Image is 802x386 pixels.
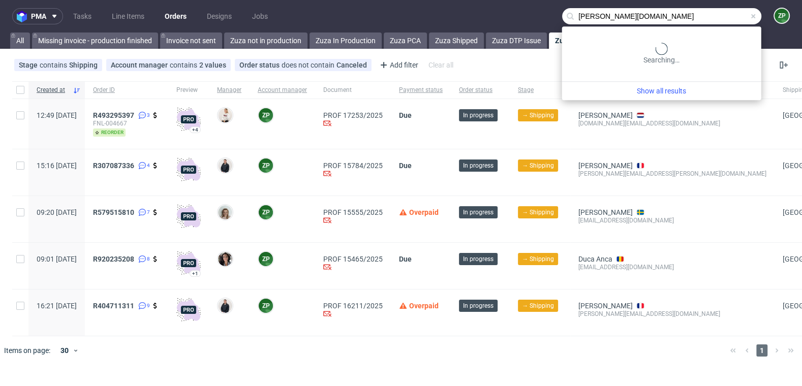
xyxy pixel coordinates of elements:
span: Document [323,86,383,94]
span: Order ID [93,86,160,94]
a: PROF 16211/2025 [323,302,383,310]
div: [PERSON_NAME][EMAIL_ADDRESS][PERSON_NAME][DOMAIN_NAME] [578,170,766,178]
a: Zuza PCA [384,33,427,49]
img: logo [17,11,31,22]
figcaption: ZP [259,158,273,173]
a: Tasks [67,8,98,24]
a: 9 [136,302,150,310]
img: pro-icon.017ec5509f39f3e742e3.png [176,251,201,275]
span: Order status [459,86,502,94]
span: 8 [147,255,150,263]
a: R920235208 [93,255,136,263]
span: does not contain [282,61,336,69]
a: Zuza not in production [224,33,307,49]
figcaption: ZP [259,252,273,266]
a: 8 [136,255,150,263]
span: contains [40,61,69,69]
div: Shipping [69,61,98,69]
span: R404711311 [93,302,134,310]
a: Line Items [106,8,150,24]
div: 2 values [199,61,226,69]
img: Adrian Margula [218,299,232,313]
a: Zuza Shipping [549,33,616,49]
img: Mari Fok [218,108,232,122]
a: Zuza In Production [310,33,382,49]
span: In progress [463,161,493,170]
a: Designs [201,8,238,24]
span: → Shipping [522,161,554,170]
button: pma [12,8,63,24]
span: Payment status [399,86,443,94]
a: Orders [159,8,193,24]
a: PROF 15784/2025 [323,162,383,170]
span: contains [170,61,199,69]
a: Invoice not sent [160,33,222,49]
span: Overpaid [409,302,439,310]
img: pro-icon.017ec5509f39f3e742e3.png [176,298,201,322]
div: [PERSON_NAME][EMAIL_ADDRESS][DOMAIN_NAME] [578,310,766,318]
a: R579515810 [93,208,136,216]
div: [DOMAIN_NAME][EMAIL_ADDRESS][DOMAIN_NAME] [578,119,766,127]
span: FNL-004667 [93,119,160,127]
span: 09:20 [DATE] [37,208,77,216]
figcaption: ZP [259,299,273,313]
a: [PERSON_NAME] [578,111,633,119]
div: [EMAIL_ADDRESS][DOMAIN_NAME] [578,263,766,271]
span: Created at [37,86,69,94]
a: Duca Anca [578,255,612,263]
a: Missing invoice - production finished [32,33,158,49]
span: R579515810 [93,208,134,216]
span: Due [399,111,412,119]
span: 09:01 [DATE] [37,255,77,263]
figcaption: ZP [259,205,273,219]
span: 12:49 [DATE] [37,111,77,119]
a: PROF 15465/2025 [323,255,383,263]
a: R493295397 [93,111,136,119]
span: 9 [147,302,150,310]
span: 7 [147,208,150,216]
a: [PERSON_NAME] [578,302,633,310]
a: Jobs [246,8,274,24]
span: Overpaid [409,208,439,216]
span: → Shipping [522,111,554,120]
span: Due [399,162,412,170]
span: In progress [463,254,493,264]
span: 16:21 [DATE] [37,302,77,310]
img: Moreno Martinez Cristina [218,252,232,266]
img: pro-icon.017ec5509f39f3e742e3.png [176,204,201,229]
img: Monika Poźniak [218,205,232,219]
span: 1 [756,344,767,357]
span: 4 [147,162,150,170]
a: [PERSON_NAME] [578,162,633,170]
span: Account manager [258,86,307,94]
span: Stage [19,61,40,69]
img: pro-icon.017ec5509f39f3e742e3.png [176,157,201,182]
a: Zuza Shipped [429,33,484,49]
span: pma [31,13,46,20]
a: PROF 17253/2025 [323,111,383,119]
span: Manager [217,86,241,94]
div: +1 [192,271,198,276]
a: R404711311 [93,302,136,310]
span: Account manager [111,61,170,69]
span: reorder [93,128,126,137]
span: → Shipping [522,254,554,264]
span: In progress [463,301,493,310]
span: Order status [239,61,282,69]
span: Due [399,255,412,263]
a: 4 [136,162,150,170]
div: 30 [54,343,73,358]
div: Canceled [336,61,367,69]
span: Items on page: [4,345,50,356]
img: pro-icon.017ec5509f39f3e742e3.png [176,107,201,132]
span: R920235208 [93,255,134,263]
span: In progress [463,208,493,217]
a: 7 [136,208,150,216]
span: R307087336 [93,162,134,170]
span: → Shipping [522,208,554,217]
a: R307087336 [93,162,136,170]
span: Stage [518,86,562,94]
figcaption: ZP [259,108,273,122]
div: Clear all [426,58,455,72]
div: +4 [192,127,198,133]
